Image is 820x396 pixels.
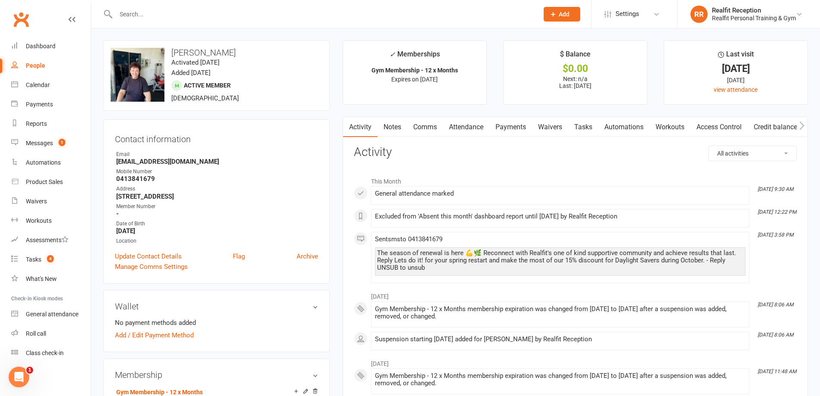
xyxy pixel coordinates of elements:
[11,343,91,363] a: Class kiosk mode
[115,302,318,311] h3: Wallet
[116,185,318,193] div: Address
[11,192,91,211] a: Waivers
[758,209,796,215] i: [DATE] 12:22 PM
[116,210,318,218] strong: -
[375,306,746,320] div: Gym Membership - 12 x Months membership expiration was changed from [DATE] to [DATE] after a susp...
[371,67,458,74] strong: Gym Membership - 12 x Months
[650,117,690,137] a: Workouts
[10,9,32,30] a: Clubworx
[343,117,378,137] a: Activity
[758,302,793,308] i: [DATE] 8:06 AM
[116,158,318,165] strong: [EMAIL_ADDRESS][DOMAIN_NAME]
[115,318,318,328] li: No payment methods added
[116,150,318,159] div: Email
[26,101,53,108] div: Payments
[11,305,91,324] a: General attendance kiosk mode
[26,367,33,374] span: 1
[26,217,52,224] div: Workouts
[11,231,91,250] a: Assessments
[26,198,47,205] div: Waivers
[11,37,91,56] a: Dashboard
[115,251,182,262] a: Update Contact Details
[489,117,532,137] a: Payments
[354,172,797,186] li: This Month
[375,336,746,343] div: Suspension starting [DATE] added for [PERSON_NAME] by Realfit Reception
[111,48,164,102] img: image1701734497.png
[171,59,220,66] time: Activated [DATE]
[116,389,203,396] a: Gym Membership - 12 x Months
[116,193,318,200] strong: [STREET_ADDRESS]
[748,117,803,137] a: Credit balance
[47,255,54,262] span: 4
[690,117,748,137] a: Access Control
[26,140,53,147] div: Messages
[116,220,318,228] div: Date of Birth
[377,249,743,271] div: The season of renewal is here 💪🌿 Reconnect with Realfit's one of kind supportive community and ac...
[758,232,793,238] i: [DATE] 3:58 PM
[116,175,318,183] strong: 0413841679
[375,372,746,387] div: Gym Membership - 12 x Months membership expiration was changed from [DATE] to [DATE] after a susp...
[11,324,91,343] a: Roll call
[116,203,318,211] div: Member Number
[511,64,639,73] div: $0.00
[11,114,91,134] a: Reports
[26,81,50,88] div: Calendar
[758,332,793,338] i: [DATE] 8:06 AM
[11,153,91,172] a: Automations
[758,186,793,192] i: [DATE] 9:30 AM
[171,94,239,102] span: [DEMOGRAPHIC_DATA]
[354,355,797,368] li: [DATE]
[116,237,318,245] div: Location
[11,172,91,192] a: Product Sales
[560,49,591,64] div: $ Balance
[26,159,61,166] div: Automations
[616,4,639,24] span: Settings
[26,237,68,243] div: Assessments
[712,6,796,14] div: Realfit Reception
[11,211,91,231] a: Workouts
[532,117,568,137] a: Waivers
[11,134,91,153] a: Messages 1
[11,95,91,114] a: Payments
[26,311,78,318] div: General attendance
[26,256,41,263] div: Tasks
[11,56,91,75] a: People
[184,82,231,89] span: Active member
[443,117,489,137] a: Attendance
[116,168,318,176] div: Mobile Number
[354,287,797,301] li: [DATE]
[672,64,800,73] div: [DATE]
[559,11,569,18] span: Add
[690,6,708,23] div: RR
[26,178,63,185] div: Product Sales
[354,146,797,159] h3: Activity
[758,368,796,374] i: [DATE] 11:48 AM
[111,48,322,57] h3: [PERSON_NAME]
[391,76,438,83] span: Expires on [DATE]
[9,367,29,387] iframe: Intercom live chat
[598,117,650,137] a: Automations
[115,262,188,272] a: Manage Comms Settings
[171,69,210,77] time: Added [DATE]
[233,251,245,262] a: Flag
[390,50,395,59] i: ✓
[26,275,57,282] div: What's New
[544,7,580,22] button: Add
[375,235,442,243] span: Sent sms to 0413841679
[11,75,91,95] a: Calendar
[297,251,318,262] a: Archive
[116,227,318,235] strong: [DATE]
[568,117,598,137] a: Tasks
[115,131,318,144] h3: Contact information
[714,86,758,93] a: view attendance
[378,117,407,137] a: Notes
[390,49,440,65] div: Memberships
[115,370,318,380] h3: Membership
[672,75,800,85] div: [DATE]
[11,269,91,289] a: What's New
[375,190,746,197] div: General attendance marked
[26,349,64,356] div: Class check-in
[375,213,746,220] div: Excluded from 'Absent this month' dashboard report until [DATE] by Realfit Reception
[407,117,443,137] a: Comms
[115,330,194,340] a: Add / Edit Payment Method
